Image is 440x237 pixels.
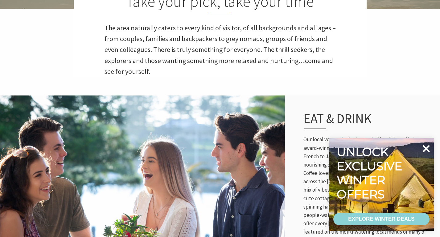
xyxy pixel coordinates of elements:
p: The area naturally caters to every kind of visitor, of all backgrounds and all ages – from couple... [105,23,336,77]
a: EXPLORE WINTER DEALS [333,213,430,225]
div: Unlock exclusive winter offers [337,145,405,201]
div: EXPLORE WINTER DEALS [348,213,414,225]
h3: Eat & Drink [303,111,421,129]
